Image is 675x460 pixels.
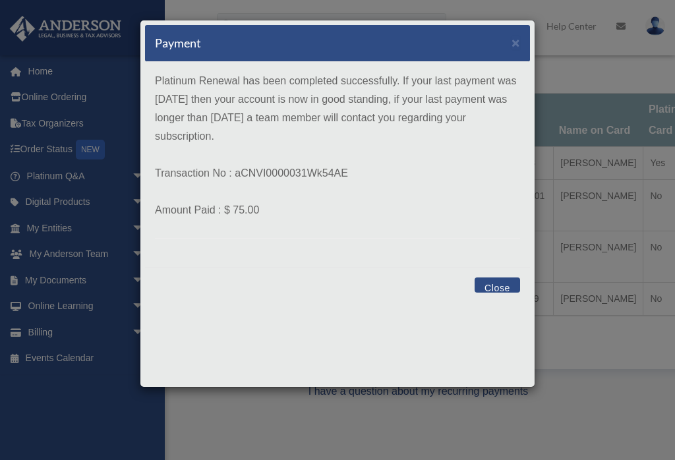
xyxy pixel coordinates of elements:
[155,164,520,183] p: Transaction No : aCNVI0000031Wk54AE
[512,35,520,50] span: ×
[155,35,201,51] h5: Payment
[155,201,520,219] p: Amount Paid : $ 75.00
[512,36,520,49] button: Close
[475,277,520,293] button: Close
[155,72,520,146] p: Platinum Renewal has been completed successfully. If your last payment was [DATE] then your accou...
